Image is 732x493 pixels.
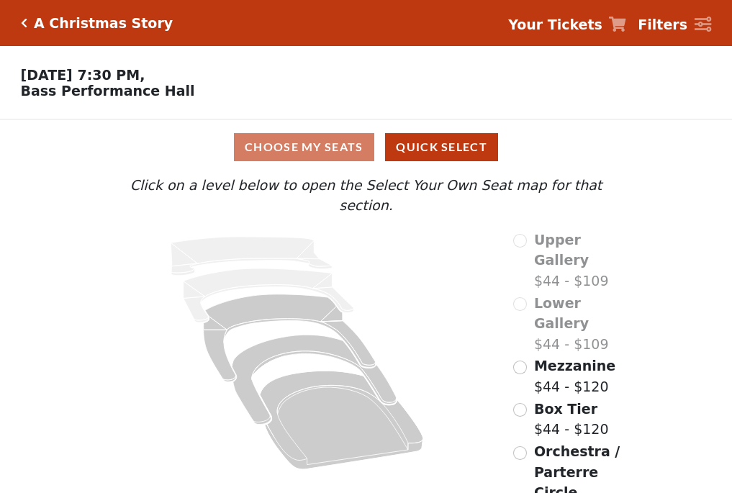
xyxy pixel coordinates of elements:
[534,358,615,374] span: Mezzanine
[21,18,27,28] a: Click here to go back to filters
[184,268,354,322] path: Lower Gallery - Seats Available: 0
[101,175,630,216] p: Click on a level below to open the Select Your Own Seat map for that section.
[534,401,597,417] span: Box Tier
[534,399,609,440] label: $44 - $120
[385,133,498,161] button: Quick Select
[508,14,626,35] a: Your Tickets
[534,232,589,268] span: Upper Gallery
[34,15,173,32] h5: A Christmas Story
[534,295,589,332] span: Lower Gallery
[534,230,631,291] label: $44 - $109
[534,293,631,355] label: $44 - $109
[508,17,602,32] strong: Your Tickets
[261,371,424,469] path: Orchestra / Parterre Circle - Seats Available: 205
[171,237,333,276] path: Upper Gallery - Seats Available: 0
[534,356,615,397] label: $44 - $120
[638,17,687,32] strong: Filters
[638,14,711,35] a: Filters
